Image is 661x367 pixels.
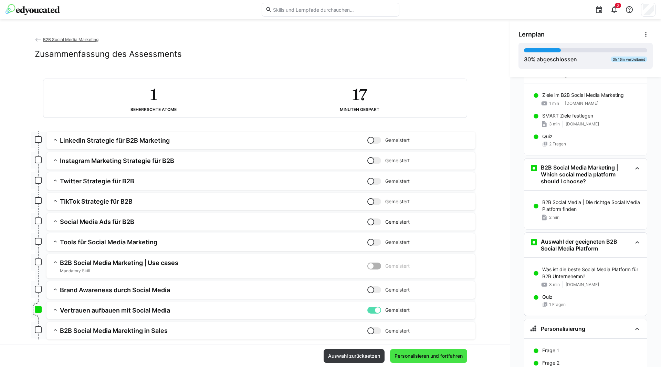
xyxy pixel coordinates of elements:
[35,37,99,42] a: B2B Social Media Marketing
[327,353,381,359] span: Auswahl zurücksetzen
[324,349,385,363] button: Auswahl zurücksetzen
[549,101,559,106] span: 1 min
[542,133,553,140] p: Quiz
[60,238,367,246] h3: Tools für Social Media Marketing
[60,197,367,205] h3: TikTok Strategie für B2B
[566,282,599,287] span: [DOMAIN_NAME]
[524,55,577,63] div: % abgeschlossen
[272,7,396,13] input: Skills und Lernpfade durchsuchen…
[549,282,560,287] span: 3 min
[524,56,531,63] span: 30
[385,157,410,164] span: Gemeistert
[60,327,367,335] h3: B2B Social Media Marekting in Sales
[617,3,619,8] span: 2
[60,136,367,144] h3: LinkedIn Strategie für B2B Marketing
[340,107,379,112] div: Minuten gespart
[542,266,641,280] p: Was ist die beste Social Media Platform für B2B Unternehemn?
[549,302,566,307] span: 1 Fragen
[542,347,559,354] p: Frage 1
[60,177,367,185] h3: Twitter Strategie für B2B
[385,239,410,246] span: Gemeistert
[542,199,641,213] p: B2B Social Media | Die richtge Social Media Platform finden
[390,349,467,363] button: Personalisieren und fortfahren
[611,57,647,62] div: 3h 16m verbleibend
[60,286,367,294] h3: Brand Awareness durch Social Media
[542,112,593,119] p: SMART Ziele festlegen
[385,307,410,314] span: Gemeistert
[60,218,367,226] h3: Social Media Ads für B2B
[35,49,182,59] h2: Zusammenfassung des Assessments
[385,263,410,269] span: Gemeistert
[518,31,545,38] span: Lernplan
[549,215,559,220] span: 2 min
[542,294,553,300] p: Quiz
[352,84,367,104] h2: 17
[43,37,98,42] span: B2B Social Media Marketing
[385,286,410,293] span: Gemeistert
[385,198,410,205] span: Gemeistert
[60,306,367,314] h3: Vertrauen aufbauen mit Social Media
[60,268,367,274] span: Mandatory Skill
[394,353,464,359] span: Personalisieren und fortfahren
[385,327,410,334] span: Gemeistert
[150,84,157,104] h2: 1
[130,107,177,112] div: Beherrschte Atome
[541,164,632,185] h3: B2B Social Media Marketing | Which social media platform should I choose?
[60,157,367,165] h3: Instagram Marketing Strategie für B2B
[542,92,624,99] p: Ziele im B2B Social Media Marketing
[541,238,632,252] h3: Auswahl der geeigneten B2B Social Media Platform
[385,137,410,144] span: Gemeistert
[541,325,585,332] h3: Personalisierung
[385,178,410,185] span: Gemeistert
[385,218,410,225] span: Gemeistert
[549,141,566,147] span: 2 Fragen
[565,101,598,106] span: [DOMAIN_NAME]
[542,359,559,366] p: Frage 2
[549,121,560,127] span: 3 min
[566,121,599,127] span: [DOMAIN_NAME]
[60,259,367,267] h3: B2B Social Media Marketing | Use cases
